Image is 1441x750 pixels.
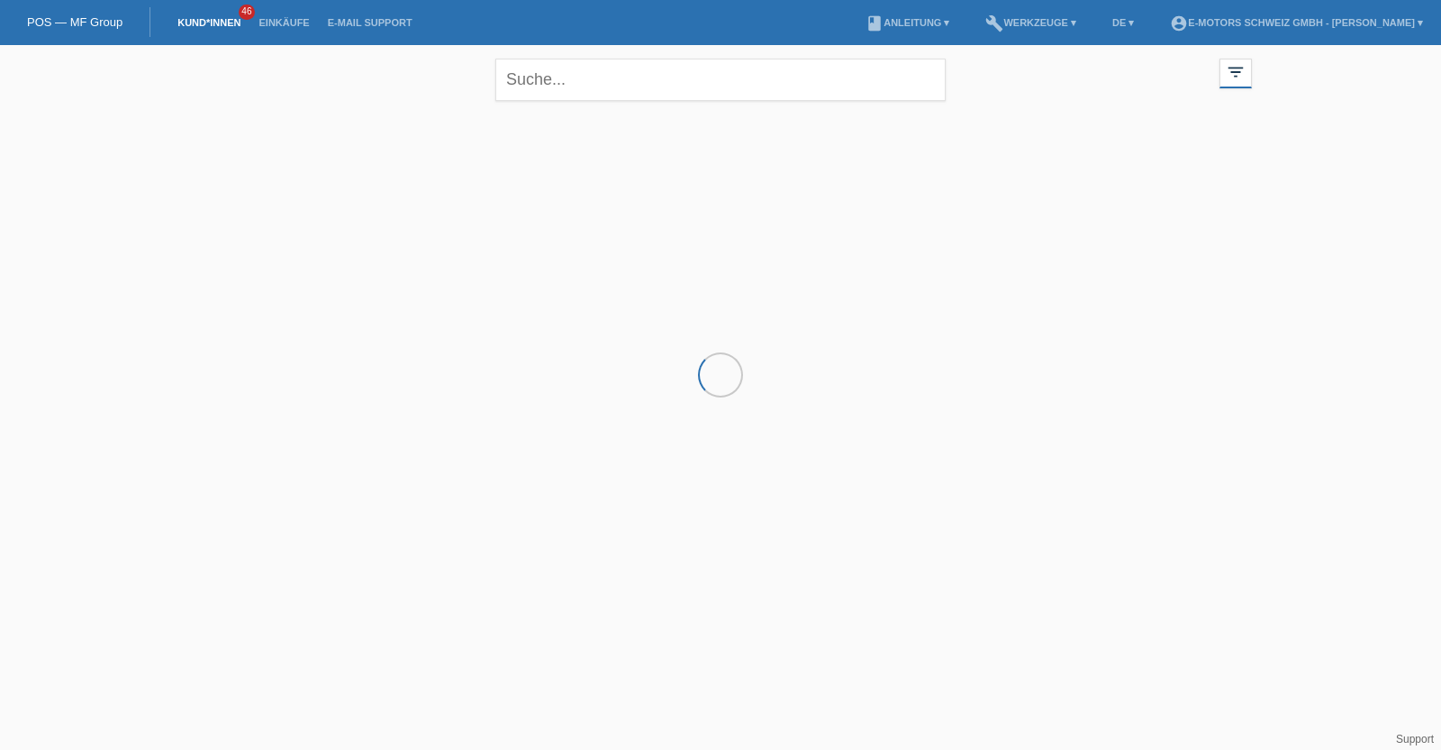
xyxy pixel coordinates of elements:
[1103,17,1143,28] a: DE ▾
[866,14,884,32] i: book
[1161,17,1432,28] a: account_circleE-Motors Schweiz GmbH - [PERSON_NAME] ▾
[495,59,946,101] input: Suche...
[976,17,1085,28] a: buildWerkzeuge ▾
[27,15,122,29] a: POS — MF Group
[1170,14,1188,32] i: account_circle
[1226,62,1246,82] i: filter_list
[249,17,318,28] a: Einkäufe
[319,17,421,28] a: E-Mail Support
[168,17,249,28] a: Kund*innen
[239,5,255,20] span: 46
[856,17,958,28] a: bookAnleitung ▾
[985,14,1003,32] i: build
[1396,733,1434,745] a: Support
